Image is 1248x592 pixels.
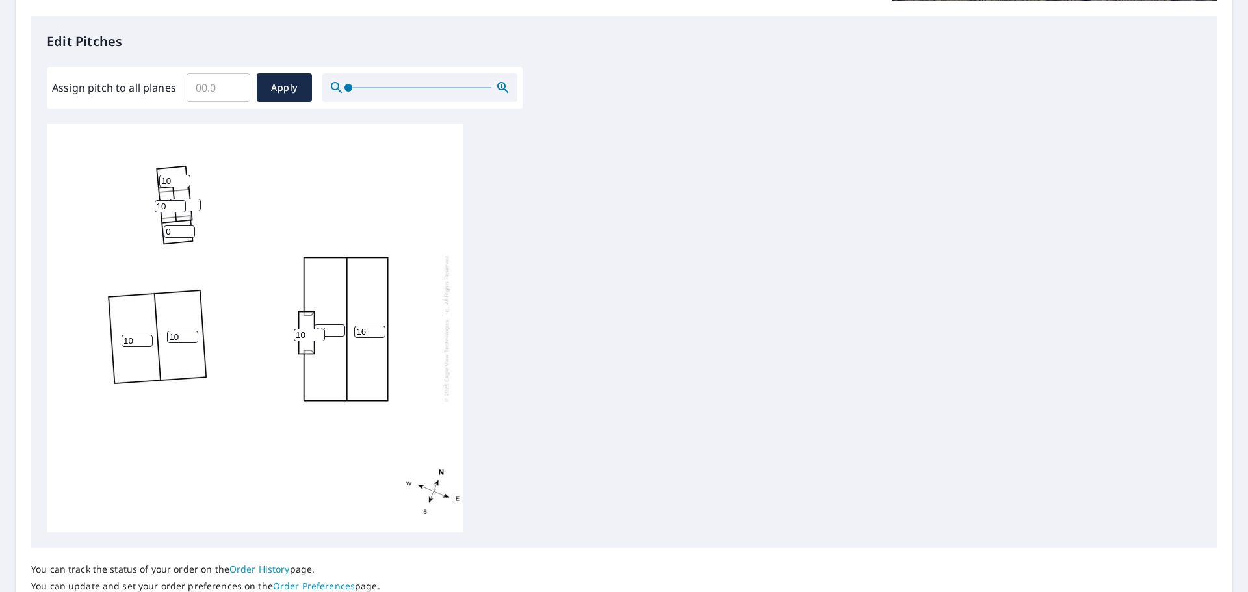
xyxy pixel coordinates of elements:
a: Order History [229,563,290,575]
p: Edit Pitches [47,32,1201,51]
p: You can update and set your order preferences on the page. [31,580,380,592]
p: You can track the status of your order on the page. [31,563,380,575]
span: Apply [267,80,302,96]
label: Assign pitch to all planes [52,80,176,96]
input: 00.0 [187,70,250,106]
a: Order Preferences [273,580,355,592]
button: Apply [257,73,312,102]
